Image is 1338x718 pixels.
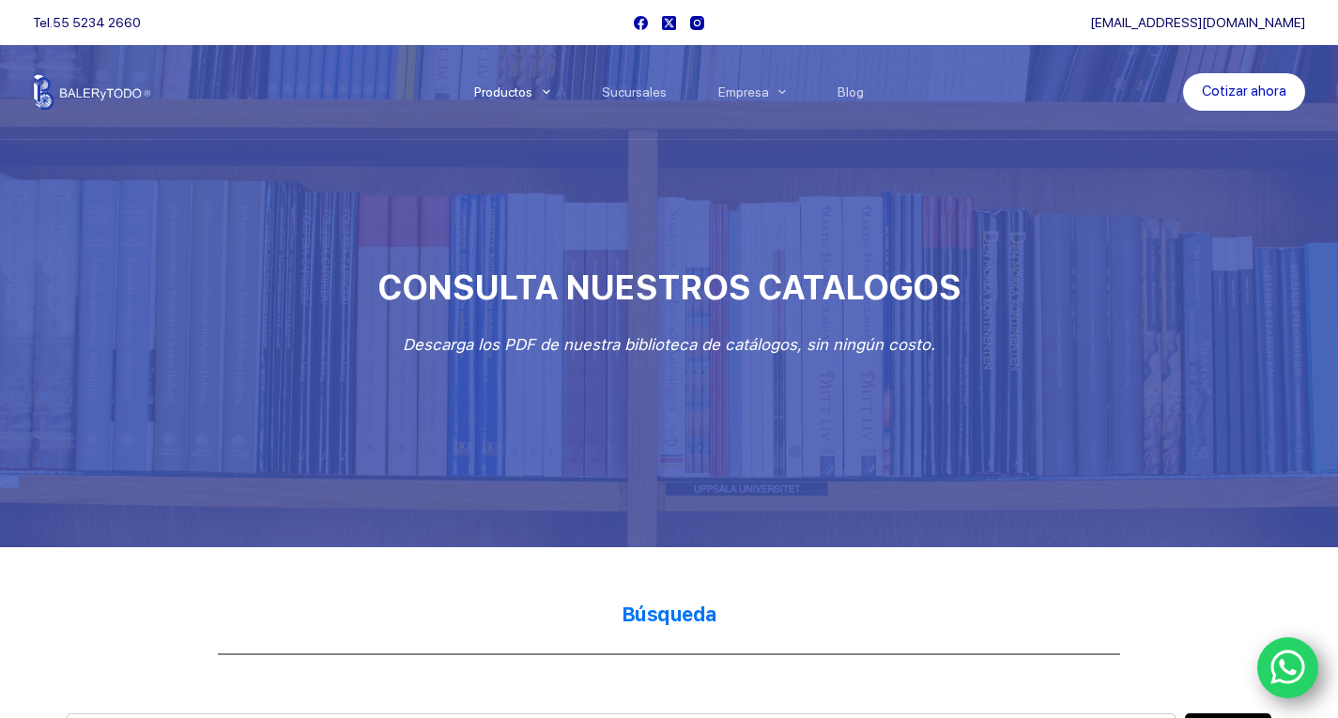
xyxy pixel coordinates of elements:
span: CONSULTA NUESTROS CATALOGOS [377,267,961,308]
em: Descarga los PDF de nuestra biblioteca de catálogos, sin ningún costo. [403,335,935,354]
a: WhatsApp [1257,637,1319,699]
a: [EMAIL_ADDRESS][DOMAIN_NAME] [1090,15,1305,30]
a: Facebook [634,16,648,30]
a: Cotizar ahora [1183,73,1305,111]
a: X (Twitter) [662,16,676,30]
nav: Menu Principal [448,45,890,139]
img: Balerytodo [33,74,150,110]
a: 55 5234 2660 [53,15,141,30]
strong: Búsqueda [622,603,717,626]
a: Instagram [690,16,704,30]
span: Tel. [33,15,141,30]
